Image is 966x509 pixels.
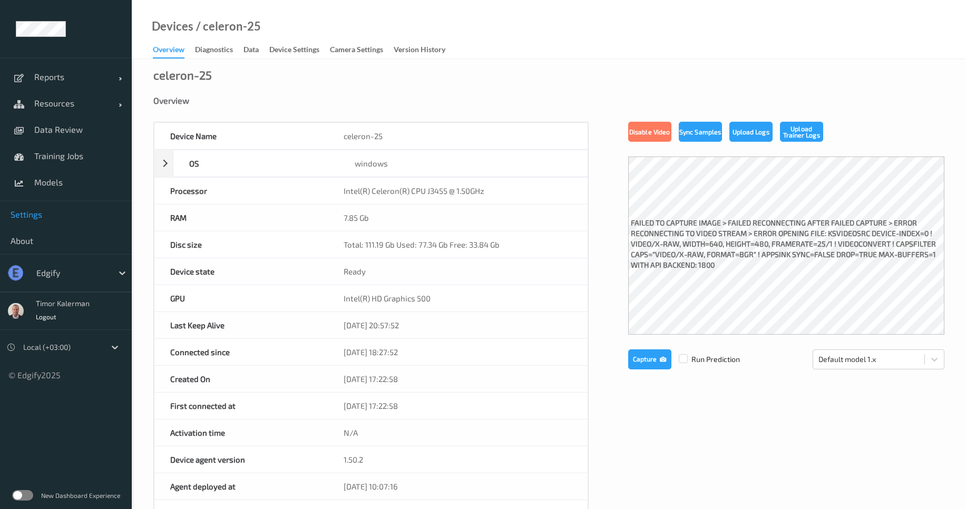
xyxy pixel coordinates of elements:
[154,204,328,231] div: RAM
[328,285,588,311] div: Intel(R) HD Graphics 500
[154,312,328,338] div: Last Keep Alive
[671,354,740,365] span: Run Prediction
[153,70,212,80] div: celeron-25
[154,231,328,258] div: Disc size
[195,44,233,57] div: Diagnostics
[328,204,588,231] div: 7.85 Gb
[328,339,588,365] div: [DATE] 18:27:52
[243,44,259,57] div: Data
[173,150,339,177] div: OS
[328,393,588,419] div: [DATE] 17:22:58
[328,366,588,392] div: [DATE] 17:22:58
[154,419,328,446] div: Activation time
[330,44,383,57] div: Camera Settings
[628,122,671,142] button: Disable Video
[628,349,671,369] button: Capture
[153,95,944,106] div: Overview
[195,43,243,57] a: Diagnostics
[154,446,328,473] div: Device agent version
[154,150,588,177] div: OSwindows
[628,215,944,276] label: failed to capture image > failed reconnecting after failed capture > Error reconnecting to video ...
[269,43,330,57] a: Device Settings
[780,122,823,142] button: Upload Trainer Logs
[729,122,773,142] button: Upload Logs
[269,44,319,57] div: Device Settings
[328,312,588,338] div: [DATE] 20:57:52
[328,446,588,473] div: 1.50.2
[394,44,445,57] div: Version History
[154,178,328,204] div: Processor
[152,21,193,32] a: Devices
[328,473,588,500] div: [DATE] 10:07:16
[154,285,328,311] div: GPU
[328,231,588,258] div: Total: 111.19 Gb Used: 77.34 Gb Free: 33.84 Gb
[154,339,328,365] div: Connected since
[154,123,328,149] div: Device Name
[394,43,456,57] a: Version History
[339,150,587,177] div: windows
[243,43,269,57] a: Data
[328,178,588,204] div: Intel(R) Celeron(R) CPU J3455 @ 1.50GHz
[328,419,588,446] div: N/A
[328,258,588,285] div: Ready
[153,44,184,58] div: Overview
[154,258,328,285] div: Device state
[154,393,328,419] div: First connected at
[154,473,328,500] div: Agent deployed at
[154,366,328,392] div: Created On
[193,21,261,32] div: / celeron-25
[330,43,394,57] a: Camera Settings
[679,122,722,142] button: Sync Samples
[153,43,195,58] a: Overview
[328,123,588,149] div: celeron-25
